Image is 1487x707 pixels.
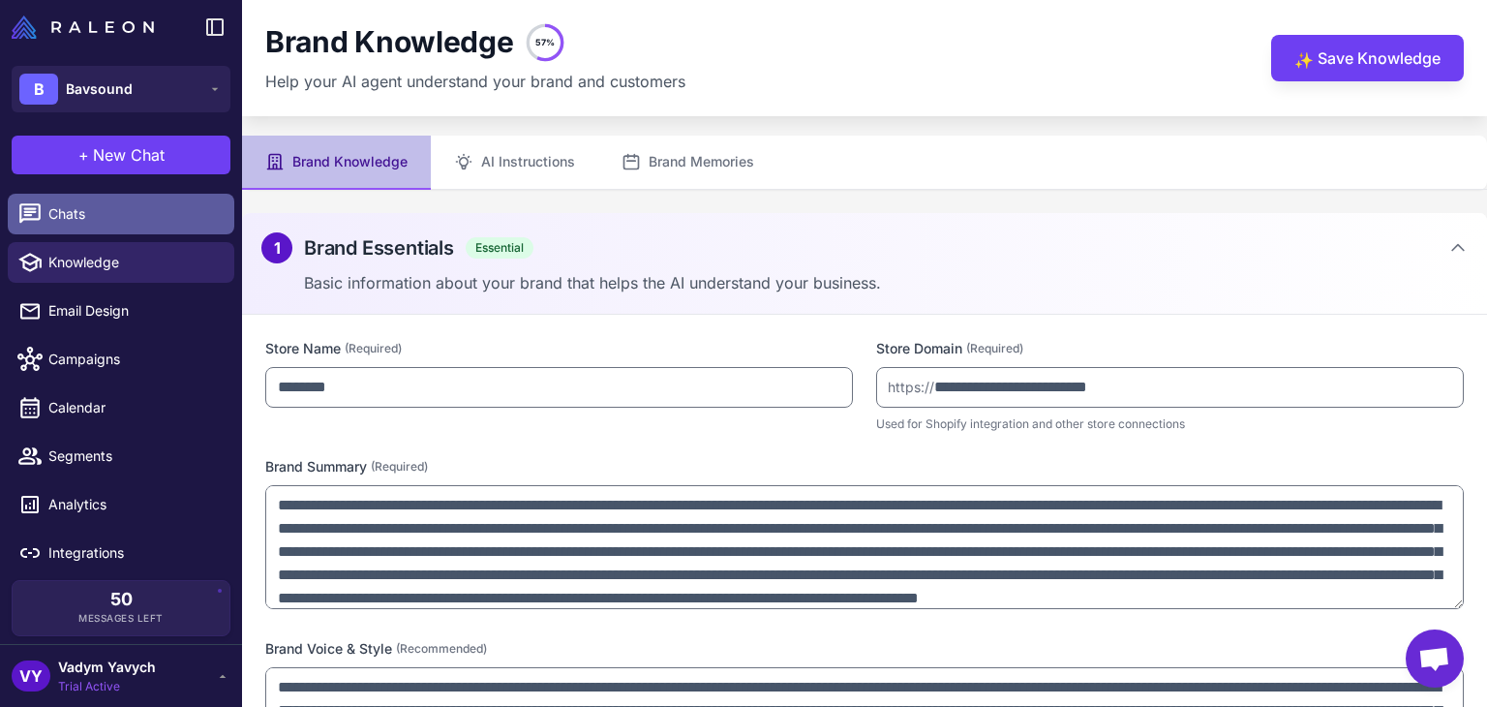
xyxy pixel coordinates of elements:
span: Analytics [48,494,219,515]
span: Messages Left [78,611,164,626]
a: Segments [8,436,234,476]
span: 50 [110,591,133,608]
a: Knowledge [8,242,234,283]
p: Used for Shopify integration and other store connections [876,415,1464,433]
button: Brand Memories [598,136,777,190]
label: Brand Summary [265,456,1464,477]
text: 57% [535,37,555,47]
span: Calendar [48,397,219,418]
span: Integrations [48,542,219,564]
span: (Required) [966,340,1023,357]
h1: Brand Knowledge [265,24,514,61]
a: Integrations [8,533,234,573]
a: Analytics [8,484,234,525]
a: Campaigns [8,339,234,380]
a: Calendar [8,387,234,428]
label: Brand Voice & Style [265,638,1464,660]
span: (Required) [371,458,428,476]
button: +New Chat [12,136,230,174]
span: (Recommended) [396,640,487,658]
div: VY [12,661,50,692]
a: Chats [8,194,234,234]
span: Segments [48,446,219,467]
button: BBavsound [12,66,230,112]
span: Email Design [48,300,219,322]
span: Essential [466,237,533,259]
img: Raleon Logo [12,15,154,39]
a: Email Design [8,291,234,331]
div: Open chat [1406,630,1464,688]
span: + [78,143,89,167]
button: Brand Knowledge [242,136,431,190]
div: 1 [261,232,292,263]
p: Basic information about your brand that helps the AI understand your business. [304,271,1468,294]
h2: Brand Essentials [304,233,454,262]
span: Campaigns [48,349,219,370]
span: Vadym Yavych [58,657,156,678]
p: Help your AI agent understand your brand and customers [265,70,685,93]
label: Store Domain [876,338,1464,359]
span: Bavsound [66,78,133,100]
button: AI Instructions [431,136,598,190]
span: Chats [48,203,219,225]
span: Knowledge [48,252,219,273]
span: New Chat [93,143,165,167]
span: ✨ [1294,48,1310,64]
span: Trial Active [58,678,156,695]
div: B [19,74,58,105]
button: ✨Save Knowledge [1271,35,1464,81]
a: Raleon Logo [12,15,162,39]
label: Store Name [265,338,853,359]
span: (Required) [345,340,402,357]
